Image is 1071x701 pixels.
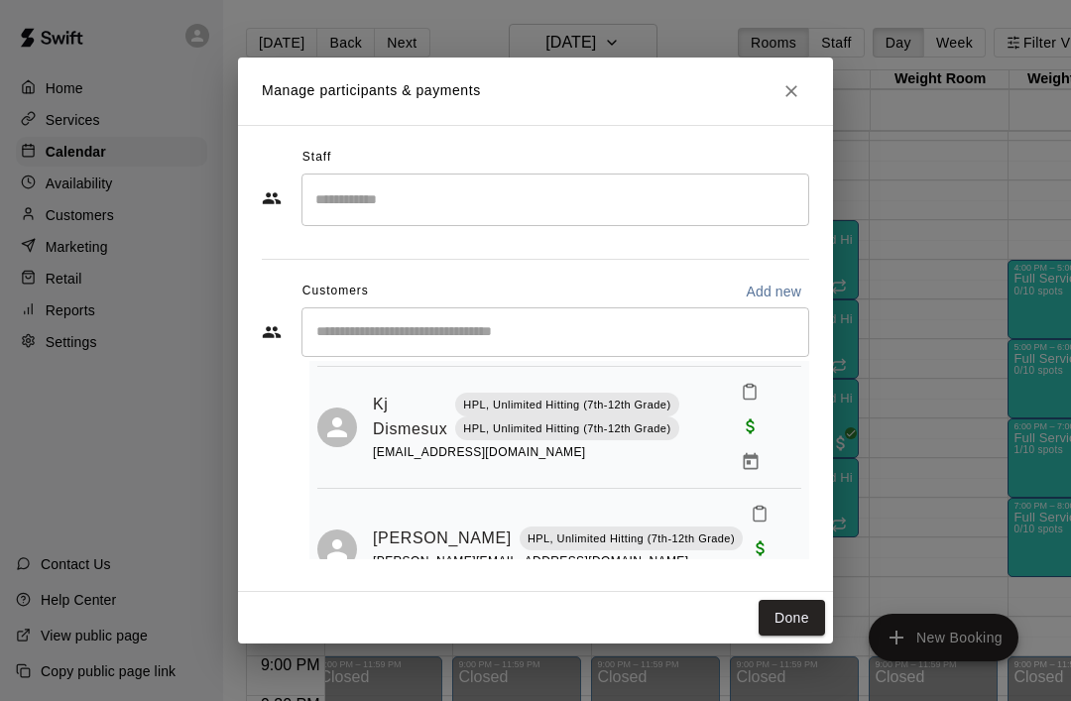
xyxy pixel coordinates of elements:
span: Staff [302,142,331,174]
p: Add new [746,282,801,301]
span: [EMAIL_ADDRESS][DOMAIN_NAME] [373,445,586,459]
p: HPL, Unlimited Hitting (7th-12th Grade) [463,397,670,413]
div: Kj Dismesux [317,408,357,447]
div: Noah Cross [317,529,357,569]
a: [PERSON_NAME] [373,526,512,551]
span: [PERSON_NAME][EMAIL_ADDRESS][DOMAIN_NAME] [373,554,688,568]
button: Done [759,600,825,637]
a: Kj Dismesux [373,392,447,442]
span: Paid with Credit [733,416,769,433]
p: HPL, Unlimited Hitting (7th-12th Grade) [528,530,735,547]
p: Manage participants & payments [262,80,481,101]
button: Close [773,73,809,109]
div: Search staff [301,174,809,226]
button: Mark attendance [733,375,767,409]
button: Mark attendance [743,497,776,530]
button: Add new [738,276,809,307]
button: Manage bookings & payment [733,444,769,480]
p: HPL, Unlimited Hitting (7th-12th Grade) [463,420,670,437]
div: Start typing to search customers... [301,307,809,357]
span: Paid with Credit [743,538,778,555]
span: Customers [302,276,369,307]
svg: Customers [262,322,282,342]
svg: Staff [262,188,282,208]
